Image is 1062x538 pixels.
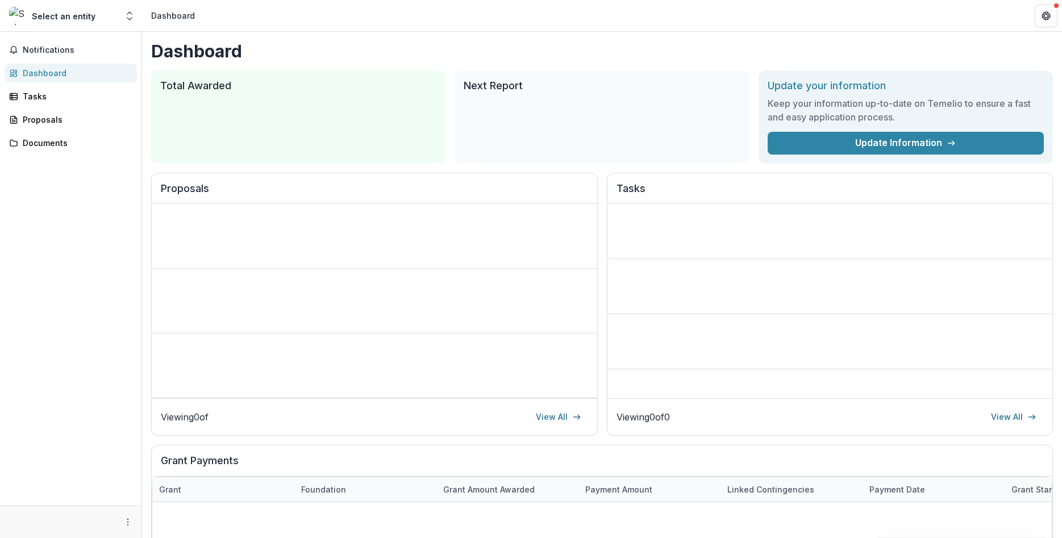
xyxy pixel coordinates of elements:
a: View All [529,408,588,426]
nav: breadcrumb [147,7,199,24]
h2: Next Report [464,80,740,92]
div: Dashboard [151,10,195,22]
button: Open entity switcher [122,5,138,27]
p: Viewing 0 of [161,410,209,424]
img: Select an entity [9,7,27,25]
p: Viewing 0 of 0 [617,410,670,424]
a: Tasks [5,87,137,106]
button: Get Help [1035,5,1057,27]
div: Proposals [23,114,128,126]
h2: Update your information [768,80,1044,92]
div: Tasks [23,90,128,102]
h2: Grant Payments [161,454,1043,476]
a: Update Information [768,132,1044,155]
div: Select an entity [32,10,95,22]
button: More [121,515,135,529]
h2: Total Awarded [160,80,436,92]
a: Dashboard [5,64,137,82]
button: Notifications [5,41,137,59]
a: Proposals [5,110,137,129]
span: Notifications [23,45,132,55]
h1: Dashboard [151,41,1053,61]
a: View All [984,408,1043,426]
a: Documents [5,134,137,152]
div: Documents [23,137,128,149]
h2: Tasks [617,182,1044,204]
h3: Keep your information up-to-date on Temelio to ensure a fast and easy application process. [768,97,1044,124]
h2: Proposals [161,182,588,204]
div: Dashboard [23,67,128,79]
